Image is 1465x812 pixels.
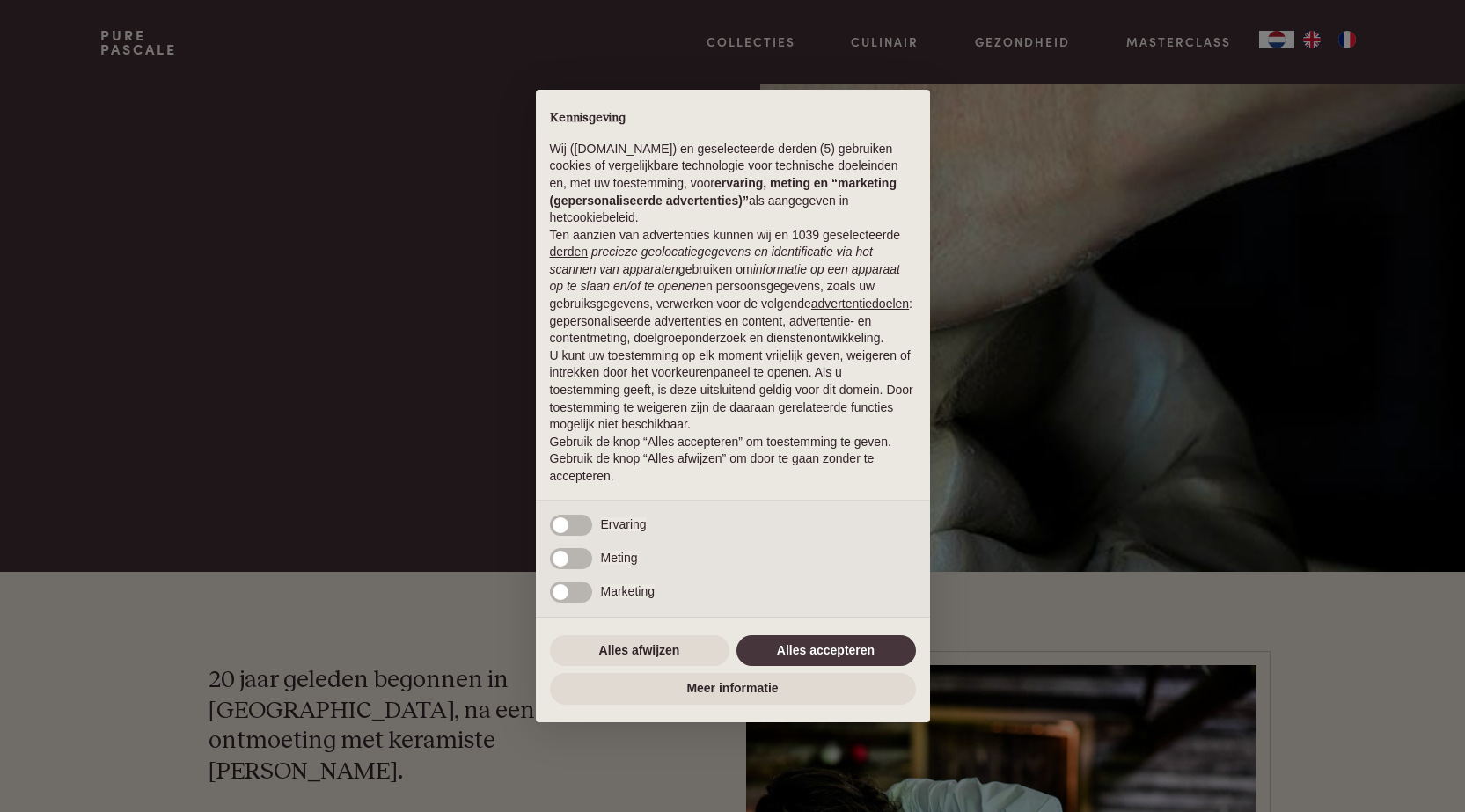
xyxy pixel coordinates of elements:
p: Gebruik de knop “Alles accepteren” om toestemming te geven. Gebruik de knop “Alles afwijzen” om d... [550,434,916,486]
span: Marketing [601,584,655,598]
button: Meer informatie [550,673,916,705]
button: Alles accepteren [736,635,916,667]
span: Meting [601,551,638,565]
span: Ervaring [601,517,647,531]
em: informatie op een apparaat op te slaan en/of te openen [550,262,901,294]
p: U kunt uw toestemming op elk moment vrijelijk geven, weigeren of intrekken door het voorkeurenpan... [550,347,916,434]
button: advertentiedoelen [811,296,909,313]
p: Wij ([DOMAIN_NAME]) en geselecteerde derden (5) gebruiken cookies of vergelijkbare technologie vo... [550,141,916,227]
h2: Kennisgeving [550,111,916,127]
p: Ten aanzien van advertenties kunnen wij en 1039 geselecteerde gebruiken om en persoonsgegevens, z... [550,227,916,347]
button: Alles afwijzen [550,635,729,667]
strong: ervaring, meting en “marketing (gepersonaliseerde advertenties)” [550,176,897,208]
button: derden [550,244,589,261]
em: precieze geolocatiegegevens en identificatie via het scannen van apparaten [550,245,873,276]
a: cookiebeleid [567,210,635,224]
